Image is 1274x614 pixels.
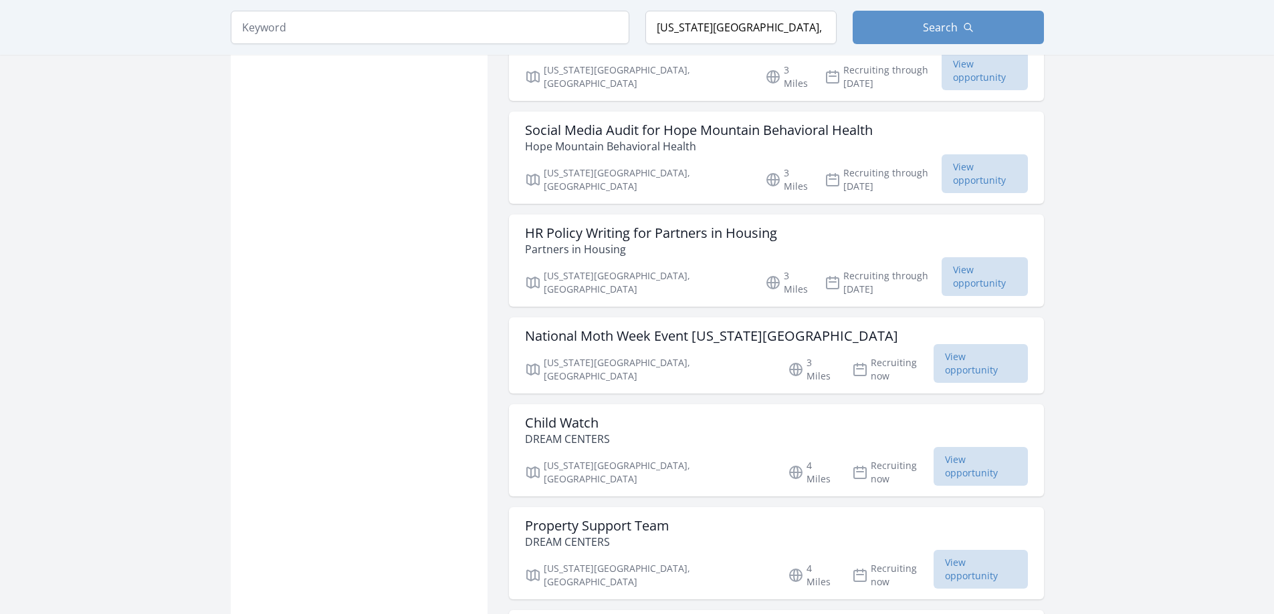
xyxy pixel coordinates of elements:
button: Search [853,11,1044,44]
p: Partners in Housing [525,241,777,257]
a: HR Policy Writing for Partners in Housing Partners in Housing [US_STATE][GEOGRAPHIC_DATA], [GEOGR... [509,214,1044,307]
a: National Moth Week Event [US_STATE][GEOGRAPHIC_DATA] [US_STATE][GEOGRAPHIC_DATA], [GEOGRAPHIC_DAT... [509,317,1044,394]
span: View opportunity [934,550,1028,589]
p: 3 Miles [788,356,836,383]
p: Recruiting through [DATE] [825,166,942,193]
p: 3 Miles [765,63,809,90]
p: Recruiting through [DATE] [825,269,942,296]
p: [US_STATE][GEOGRAPHIC_DATA], [GEOGRAPHIC_DATA] [525,269,749,296]
a: Child Watch DREAM CENTERS [US_STATE][GEOGRAPHIC_DATA], [GEOGRAPHIC_DATA] 4 Miles Recruiting now V... [509,404,1044,496]
span: View opportunity [934,447,1028,486]
a: Property Support Team DREAM CENTERS [US_STATE][GEOGRAPHIC_DATA], [GEOGRAPHIC_DATA] 4 Miles Recrui... [509,507,1044,599]
p: [US_STATE][GEOGRAPHIC_DATA], [GEOGRAPHIC_DATA] [525,459,772,486]
p: [US_STATE][GEOGRAPHIC_DATA], [GEOGRAPHIC_DATA] [525,63,749,90]
p: DREAM CENTERS [525,534,669,550]
h3: National Moth Week Event [US_STATE][GEOGRAPHIC_DATA] [525,328,898,344]
a: Volunteer Coach with Girls Rugby! Girls Rugby Inc [US_STATE][GEOGRAPHIC_DATA], [GEOGRAPHIC_DATA] ... [509,9,1044,101]
span: View opportunity [942,51,1027,90]
p: [US_STATE][GEOGRAPHIC_DATA], [GEOGRAPHIC_DATA] [525,356,772,383]
p: 4 Miles [788,562,836,589]
p: [US_STATE][GEOGRAPHIC_DATA], [GEOGRAPHIC_DATA] [525,166,749,193]
h3: Property Support Team [525,518,669,534]
p: Hope Mountain Behavioral Health [525,138,873,154]
input: Keyword [231,11,629,44]
input: Location [645,11,837,44]
p: Recruiting now [852,459,934,486]
span: View opportunity [934,344,1028,383]
p: Recruiting now [852,562,934,589]
span: View opportunity [942,257,1027,296]
p: [US_STATE][GEOGRAPHIC_DATA], [GEOGRAPHIC_DATA] [525,562,772,589]
p: 3 Miles [765,166,809,193]
h3: HR Policy Writing for Partners in Housing [525,225,777,241]
a: Social Media Audit for Hope Mountain Behavioral Health Hope Mountain Behavioral Health [US_STATE]... [509,112,1044,204]
p: Recruiting through [DATE] [825,63,942,90]
p: DREAM CENTERS [525,431,610,447]
span: View opportunity [942,154,1027,193]
p: Recruiting now [852,356,934,383]
p: 3 Miles [765,269,809,296]
span: Search [923,19,958,35]
h3: Child Watch [525,415,610,431]
p: 4 Miles [788,459,836,486]
h3: Social Media Audit for Hope Mountain Behavioral Health [525,122,873,138]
